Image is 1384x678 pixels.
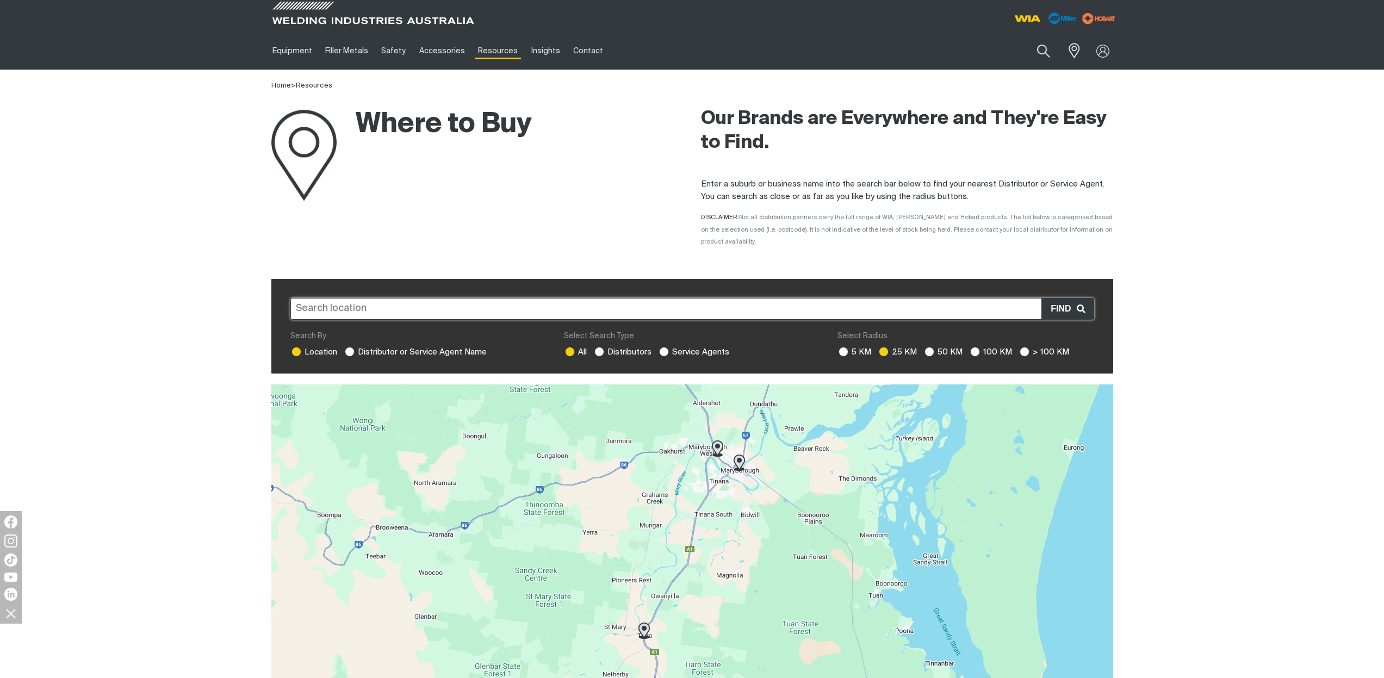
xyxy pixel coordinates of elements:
[2,604,20,623] img: hide socials
[291,82,296,89] span: >
[296,82,332,89] a: Resources
[319,32,375,70] a: Filler Metals
[701,107,1113,155] h2: Our Brands are Everywhere and They're Easy to Find.
[837,331,1094,342] div: Select Radius
[701,214,1113,245] span: DISCLAIMER:
[1019,348,1069,356] label: > 100 KM
[1025,38,1062,64] button: Search products
[1041,298,1093,319] button: Find
[1079,10,1119,27] img: miller
[701,214,1113,245] span: Not all distribution partners carry the full range of WIA, [PERSON_NAME] and Hobart products. The...
[564,348,587,356] label: All
[701,178,1113,203] p: Enter a suburb or business name into the search bar below to find your nearest Distributor or Ser...
[969,348,1012,356] label: 100 KM
[837,348,871,356] label: 5 KM
[1051,302,1076,316] span: Find
[375,32,412,70] a: Safety
[344,348,487,356] label: Distributor or Service Agent Name
[564,331,820,342] div: Select Search Type
[471,32,524,70] a: Resources
[266,32,905,70] nav: Main
[4,534,17,548] img: Instagram
[266,32,319,70] a: Equipment
[658,348,729,356] label: Service Agents
[4,588,17,601] img: LinkedIn
[923,348,963,356] label: 50 KM
[413,32,471,70] a: Accessories
[290,298,1094,320] input: Search location
[878,348,917,356] label: 25 KM
[290,348,337,356] label: Location
[271,82,291,89] a: Home
[4,573,17,582] img: YouTube
[567,32,610,70] a: Contact
[1011,38,1062,64] input: Product name or item number...
[593,348,651,356] label: Distributors
[524,32,566,70] a: Insights
[290,331,547,342] div: Search By
[271,107,532,142] h1: Where to Buy
[4,553,17,567] img: TikTok
[4,515,17,528] img: Facebook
